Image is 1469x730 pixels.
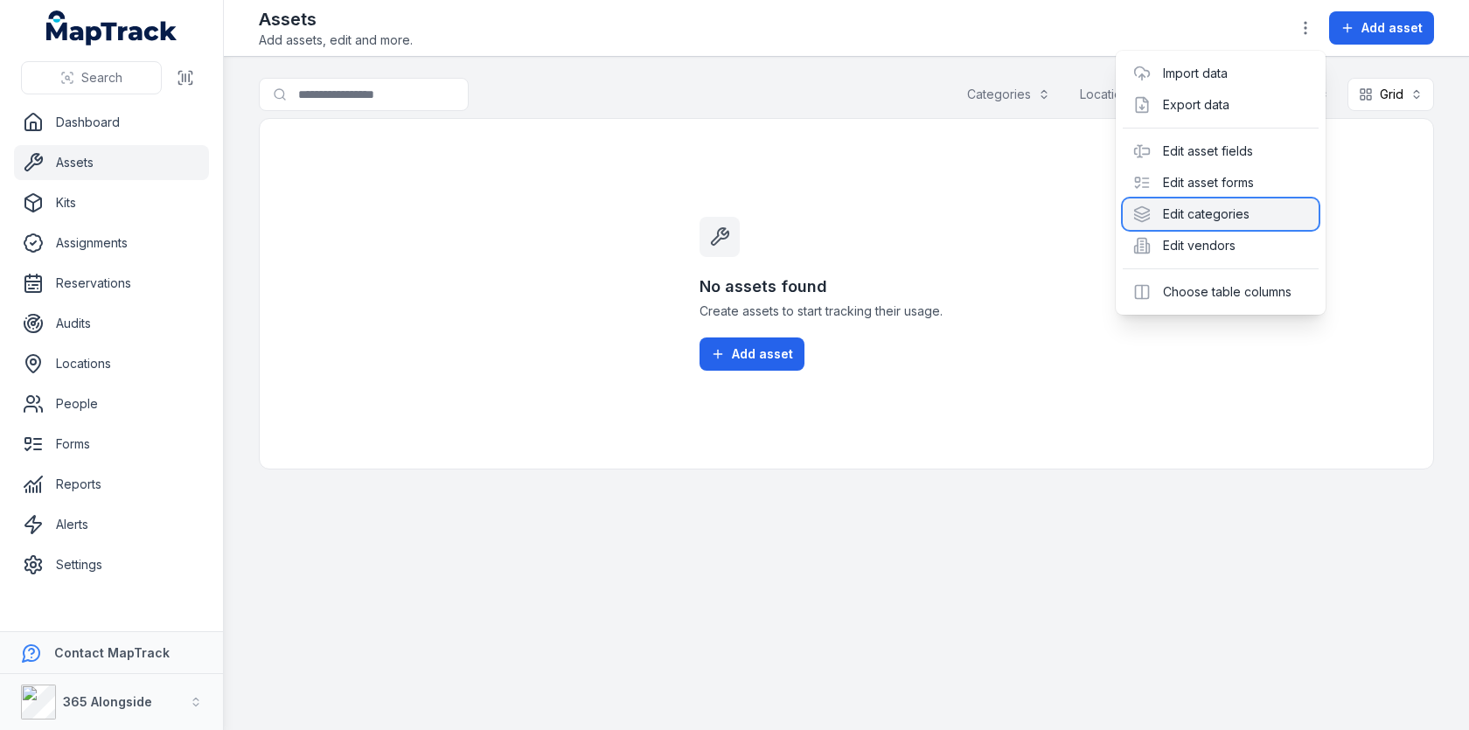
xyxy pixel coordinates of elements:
div: Edit asset fields [1123,136,1319,167]
div: Edit vendors [1123,230,1319,261]
a: Import data [1163,65,1228,82]
div: Choose table columns [1123,276,1319,308]
div: Edit asset forms [1123,167,1319,198]
div: Export data [1123,89,1319,121]
div: Edit categories [1123,198,1319,230]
